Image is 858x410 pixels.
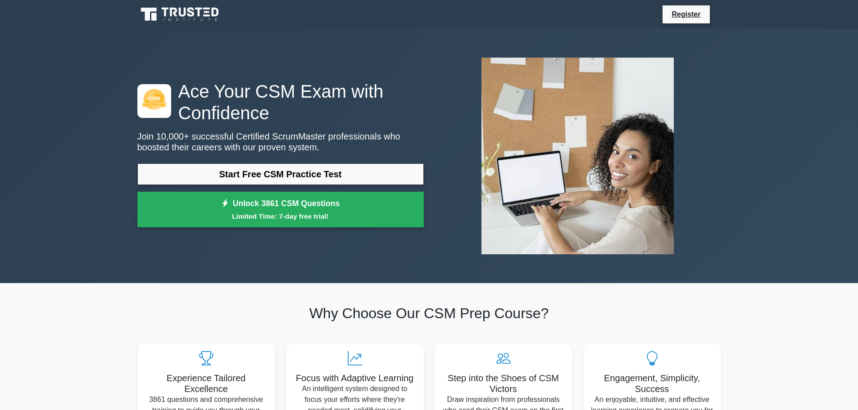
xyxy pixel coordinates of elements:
small: Limited Time: 7-day free trial! [149,211,413,221]
h5: Focus with Adaptive Learning [293,373,417,383]
a: Register [666,9,706,20]
h1: Ace Your CSM Exam with Confidence [137,81,424,124]
h5: Step into the Shoes of CSM Victors [442,373,565,394]
h5: Engagement, Simplicity, Success [590,373,714,394]
a: Start Free CSM Practice Test [137,163,424,185]
h2: Why Choose Our CSM Prep Course? [137,305,721,322]
p: Join 10,000+ successful Certified ScrumMaster professionals who boosted their careers with our pr... [137,131,424,153]
h5: Experience Tailored Excellence [145,373,268,394]
a: Unlock 3861 CSM QuestionsLimited Time: 7-day free trial! [137,192,424,228]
